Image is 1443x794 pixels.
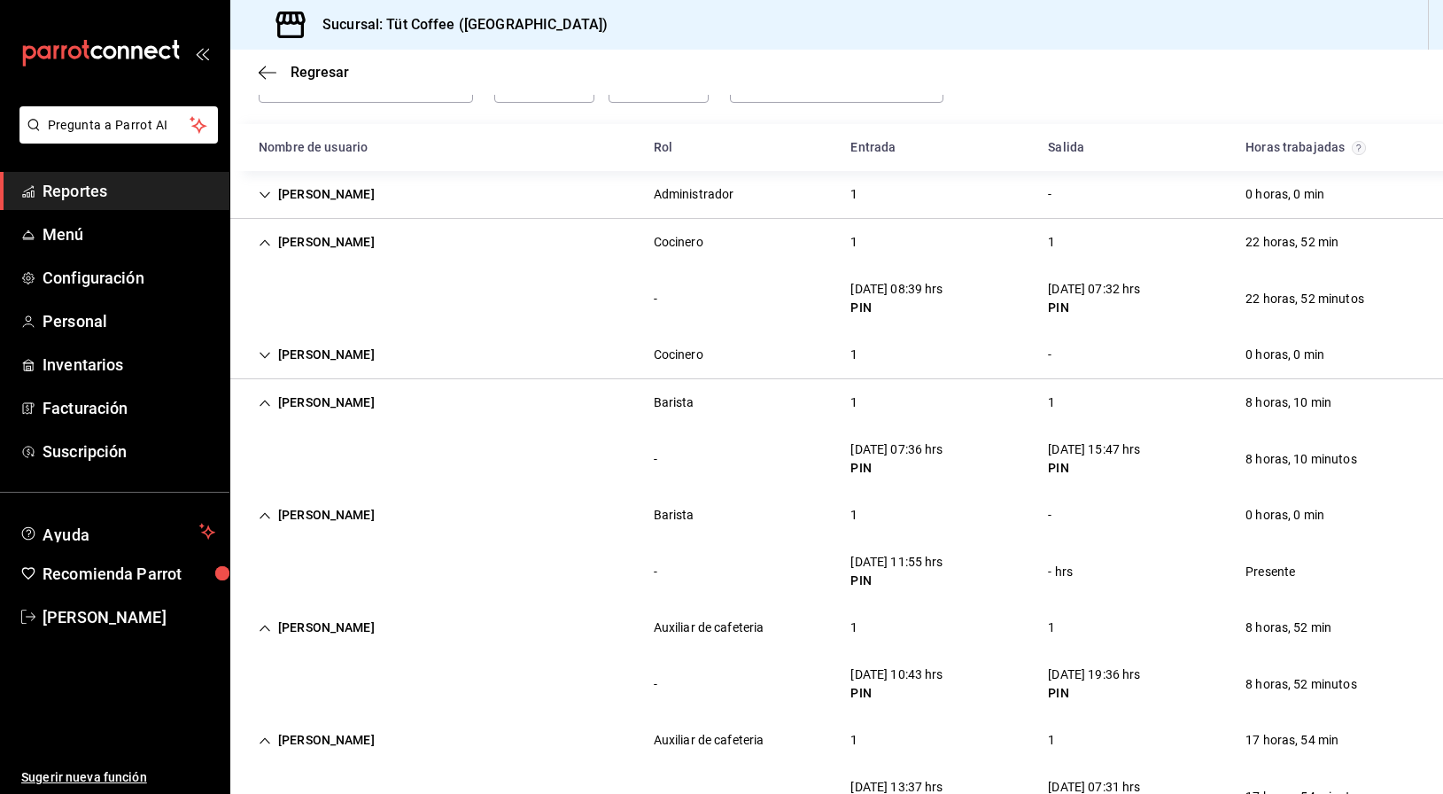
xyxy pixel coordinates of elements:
[1231,131,1429,164] div: HeadCell
[850,666,943,684] div: [DATE] 10:43 hrs
[654,393,694,412] div: Barista
[291,64,349,81] span: Regresar
[654,731,764,750] div: Auxiliar de cafeteria
[19,106,218,144] button: Pregunta a Parrot AI
[1034,339,1066,371] div: Cell
[640,668,671,701] div: Cell
[43,396,215,420] span: Facturación
[244,677,273,691] div: Cell
[1048,666,1140,684] div: [DATE] 19:36 hrs
[850,299,943,317] div: PIN
[654,290,657,308] div: -
[1048,684,1140,703] div: PIN
[1034,611,1069,644] div: Cell
[836,546,957,597] div: Cell
[1231,556,1309,588] div: Cell
[43,440,215,463] span: Suscripción
[1231,668,1371,701] div: Cell
[244,611,389,644] div: Cell
[1034,433,1154,485] div: Cell
[43,266,215,290] span: Configuración
[654,450,657,469] div: -
[244,178,389,211] div: Cell
[43,353,215,377] span: Inventarios
[48,116,190,135] span: Pregunta a Parrot AI
[654,506,694,525] div: Barista
[836,433,957,485] div: Cell
[850,280,943,299] div: [DATE] 08:39 hrs
[850,572,943,590] div: PIN
[640,386,709,419] div: Cell
[230,219,1443,266] div: Row
[43,562,215,586] span: Recomienda Parrot
[230,124,1443,171] div: Head
[1034,178,1066,211] div: Cell
[654,185,734,204] div: Administrador
[43,179,215,203] span: Reportes
[308,14,608,35] h3: Sucursal: Tüt Coffee ([GEOGRAPHIC_DATA])
[244,131,640,164] div: HeadCell
[640,724,779,757] div: Cell
[230,171,1443,219] div: Row
[640,339,718,371] div: Cell
[850,440,943,459] div: [DATE] 07:36 hrs
[836,339,872,371] div: Cell
[640,611,779,644] div: Cell
[244,226,389,259] div: Cell
[654,346,703,364] div: Cocinero
[230,539,1443,604] div: Row
[640,283,671,315] div: Cell
[195,46,209,60] button: open_drawer_menu
[1034,658,1154,710] div: Cell
[244,564,273,579] div: Cell
[640,131,837,164] div: HeadCell
[1034,131,1231,164] div: HeadCell
[1231,724,1353,757] div: Cell
[1231,386,1346,419] div: Cell
[244,452,273,466] div: Cell
[836,611,872,644] div: Cell
[640,443,671,476] div: Cell
[850,459,943,478] div: PIN
[1034,499,1066,532] div: Cell
[1048,563,1073,581] div: - hrs
[836,178,872,211] div: Cell
[654,675,657,694] div: -
[1048,459,1140,478] div: PIN
[1048,299,1140,317] div: PIN
[1034,386,1069,419] div: Cell
[654,619,764,637] div: Auxiliar de cafeteria
[1034,273,1154,324] div: Cell
[43,309,215,333] span: Personal
[230,266,1443,331] div: Row
[1048,280,1140,299] div: [DATE] 07:32 hrs
[640,178,749,211] div: Cell
[1034,556,1087,588] div: Cell
[836,724,872,757] div: Cell
[43,605,215,629] span: [PERSON_NAME]
[836,386,872,419] div: Cell
[640,226,718,259] div: Cell
[654,233,703,252] div: Cocinero
[230,492,1443,539] div: Row
[1034,226,1069,259] div: Cell
[259,64,349,81] button: Regresar
[850,553,943,572] div: [DATE] 11:55 hrs
[21,768,215,787] span: Sugerir nueva función
[1231,499,1338,532] div: Cell
[230,331,1443,379] div: Row
[1231,226,1353,259] div: Cell
[1231,283,1378,315] div: Cell
[230,717,1443,764] div: Row
[43,521,192,542] span: Ayuda
[244,499,389,532] div: Cell
[836,499,872,532] div: Cell
[1034,724,1069,757] div: Cell
[1231,178,1338,211] div: Cell
[640,499,709,532] div: Cell
[230,604,1443,651] div: Row
[244,292,273,306] div: Cell
[1352,141,1366,155] svg: El total de horas trabajadas por usuario es el resultado de la suma redondeada del registro de ho...
[230,426,1443,492] div: Row
[850,684,943,703] div: PIN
